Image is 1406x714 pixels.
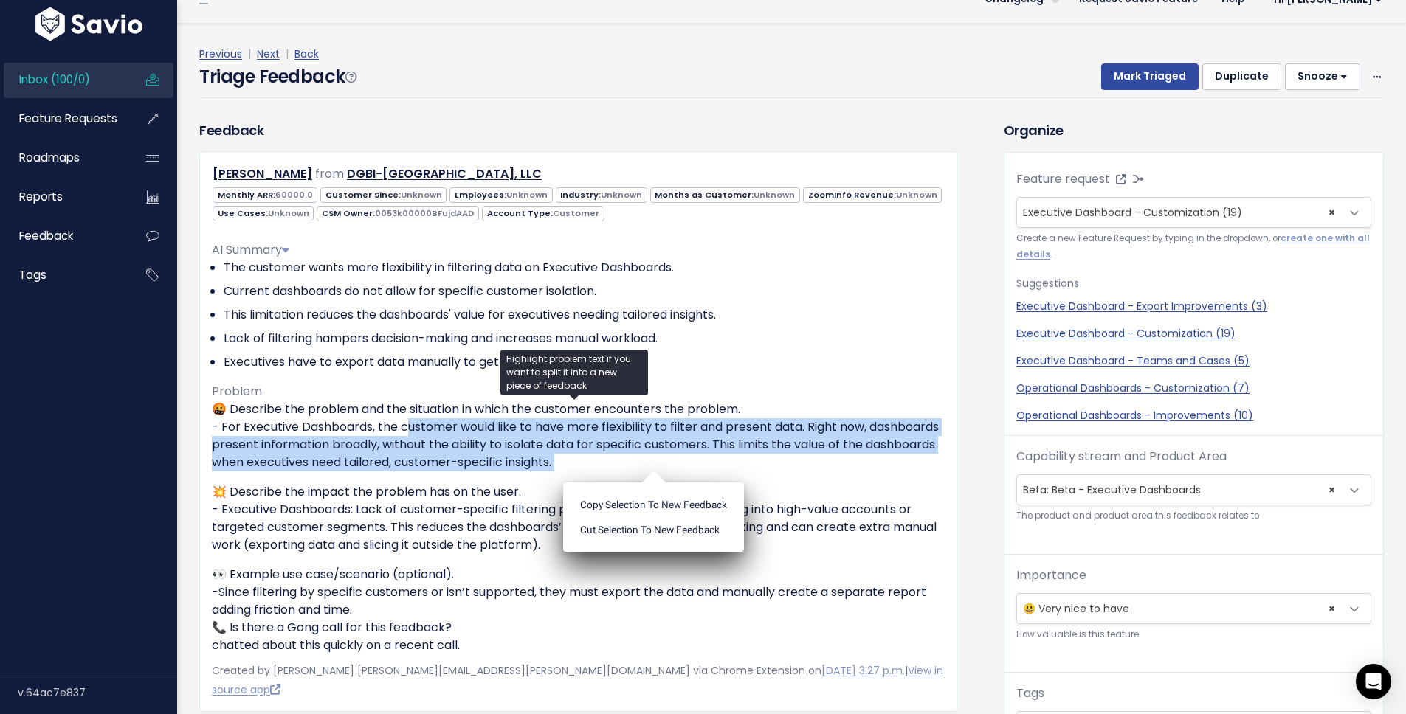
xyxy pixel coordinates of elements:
span: Monthly ARR: [213,187,317,203]
span: Feature Requests [19,111,117,126]
h4: Triage Feedback [199,63,356,90]
span: × [1329,198,1335,227]
span: | [283,46,292,61]
a: Next [257,46,280,61]
label: Capability stream and Product Area [1016,448,1227,465]
span: × [1329,594,1335,623]
p: 🤬 Describe the problem and the situation in which the customer encounters the problem. - For Exec... [212,401,945,471]
li: Copy selection to new Feedback [569,492,738,517]
li: Cut selection to new Feedback [569,517,738,542]
label: Importance [1016,566,1086,584]
button: Snooze [1285,63,1360,90]
small: How valuable is this feature [1016,627,1371,642]
span: Use Cases: [213,206,314,221]
li: Current dashboards do not allow for specific customer isolation. [224,283,945,300]
span: Roadmaps [19,150,80,165]
a: Executive Dashboard - Customization (19) [1016,326,1371,342]
a: View in source app [212,663,943,696]
a: Previous [199,46,242,61]
a: [PERSON_NAME] [213,165,312,182]
a: Operational Dashboards - Improvements (10) [1016,408,1371,423]
span: 😃 Very nice to have [1016,593,1371,624]
small: The product and product area this feedback relates to [1016,508,1371,524]
span: Created by [PERSON_NAME] [PERSON_NAME][EMAIL_ADDRESS][PERSON_NAME][DOMAIN_NAME] via Chrome Extens... [212,663,943,696]
span: Unknown [268,207,309,219]
span: Beta: Beta - Executive Dashboards [1016,474,1371,505]
a: Back [294,46,319,61]
span: Executive Dashboard - Customization (19) [1023,205,1242,220]
span: Reports [19,189,63,204]
span: Unknown [601,189,642,201]
li: Lack of filtering hampers decision-making and increases manual workload. [224,330,945,347]
a: Feature Requests [4,102,123,136]
span: Unknown [401,189,442,201]
span: from [315,165,344,182]
span: Problem [212,383,262,400]
a: Executive Dashboard - Export Improvements (3) [1016,299,1371,314]
button: Mark Triaged [1101,63,1199,90]
div: Open Intercom Messenger [1356,664,1391,699]
span: × [1329,475,1335,505]
a: DGBI-[GEOGRAPHIC_DATA], LLC [347,165,542,182]
span: Unknown [896,189,937,201]
span: Unknown [754,189,795,201]
a: Tags [4,258,123,292]
small: Create a new Feature Request by typing in the dropdown, or . [1016,231,1371,263]
span: Industry: [556,187,647,203]
span: 😃 Very nice to have [1017,594,1341,623]
label: Feature request [1016,170,1110,188]
a: Roadmaps [4,141,123,175]
h3: Feedback [199,120,263,140]
div: v.64ac7e837 [18,673,177,712]
span: | [245,46,254,61]
li: Executives have to export data manually to get specific reports. [224,353,945,371]
span: 0053k00000BFujdAAD [375,207,475,219]
a: [DATE] 3:27 p.m. [821,663,905,678]
span: CSM Owner: [317,206,479,221]
li: This limitation reduces the dashboards' value for executives needing tailored insights. [224,306,945,324]
li: The customer wants more flexibility in filtering data on Executive Dashboards. [224,259,945,277]
span: AI Summary [212,241,289,258]
a: Operational Dashboards - Customization (7) [1016,381,1371,396]
span: Account Type: [482,206,604,221]
a: Feedback [4,219,123,253]
span: Unknown [506,189,548,201]
a: Reports [4,180,123,214]
span: Months as Customer: [650,187,800,203]
p: 👀 Example use case/scenario (optional). -Since filtering by specific customers or isn’t supported... [212,566,945,654]
span: Customer Since: [320,187,447,203]
p: Suggestions [1016,274,1371,293]
h3: Organize [1004,120,1384,140]
span: ZoomInfo Revenue: [803,187,942,203]
div: Highlight problem text if you want to split it into a new piece of feedback [500,350,648,395]
span: Inbox (100/0) [19,72,90,87]
label: Tags [1016,684,1044,702]
a: Inbox (100/0) [4,63,123,97]
span: 60000.0 [275,189,313,201]
span: Customer [553,207,599,219]
img: logo-white.9d6f32f41409.svg [32,7,146,41]
p: 💥 Describe the impact the problem has on the user. - Executive Dashboards: Lack of customer-speci... [212,483,945,554]
a: create one with all details [1016,232,1370,260]
span: Feedback [19,228,73,243]
span: Beta: Beta - Executive Dashboards [1017,475,1341,505]
button: Duplicate [1202,63,1281,90]
a: Executive Dashboard - Teams and Cases (5) [1016,353,1371,369]
span: Tags [19,267,46,283]
span: Employees: [449,187,552,203]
